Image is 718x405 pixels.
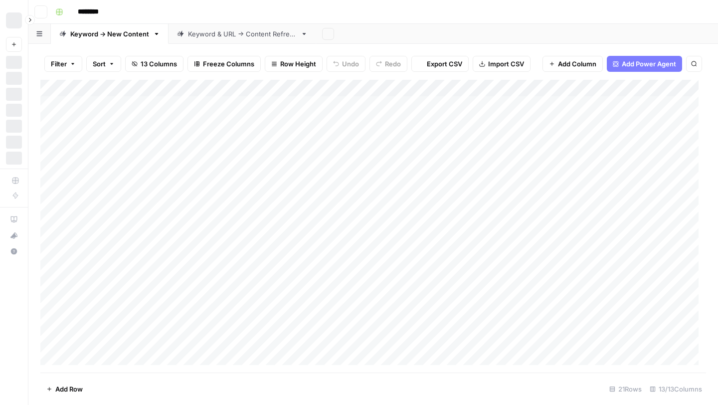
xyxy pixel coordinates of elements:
a: Keyword & URL -> Content Refresh [169,24,316,44]
div: 13/13 Columns [646,381,706,397]
button: Undo [327,56,365,72]
div: Keyword & URL -> Content Refresh [188,29,297,39]
span: Freeze Columns [203,59,254,69]
button: Add Power Agent [607,56,682,72]
span: Row Height [280,59,316,69]
a: AirOps Academy [6,211,22,227]
div: What's new? [6,228,21,243]
button: Add Column [542,56,603,72]
button: Help + Support [6,243,22,259]
button: Freeze Columns [187,56,261,72]
span: Sort [93,59,106,69]
span: Add Row [55,384,83,394]
a: Keyword -> New Content [51,24,169,44]
span: Add Power Agent [622,59,676,69]
div: 21 Rows [605,381,646,397]
span: Filter [51,59,67,69]
button: What's new? [6,227,22,243]
button: Add Row [40,381,89,397]
span: Undo [342,59,359,69]
button: Export CSV [411,56,469,72]
span: Redo [385,59,401,69]
span: 13 Columns [141,59,177,69]
button: Row Height [265,56,323,72]
span: Export CSV [427,59,462,69]
button: 13 Columns [125,56,183,72]
button: Sort [86,56,121,72]
button: Import CSV [473,56,531,72]
span: Add Column [558,59,596,69]
span: Import CSV [488,59,524,69]
button: Filter [44,56,82,72]
div: Keyword -> New Content [70,29,149,39]
button: Redo [369,56,407,72]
